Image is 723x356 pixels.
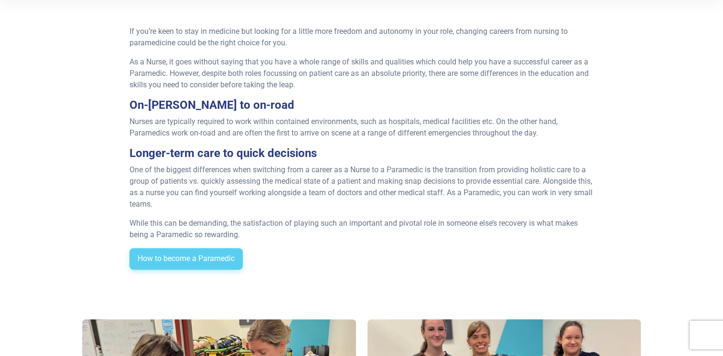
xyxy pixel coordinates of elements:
[129,248,243,270] a: How to become a Paramedic
[129,116,594,139] p: Nurses are typically required to work within contained environments, such as hospitals, medical f...
[129,98,294,112] strong: On-[PERSON_NAME] to on-road
[129,218,594,241] p: While this can be demanding, the satisfaction of playing such an important and pivotal role in so...
[129,164,594,210] p: One of the biggest differences when switching from a career as a Nurse to a Paramedic is the tran...
[129,56,594,91] p: As a Nurse, it goes without saying that you have a whole range of skills and qualities which coul...
[129,27,568,47] span: If you’re keen to stay in medicine but looking for a little more freedom and autonomy in your rol...
[129,147,317,160] strong: Longer-term care to quick decisions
